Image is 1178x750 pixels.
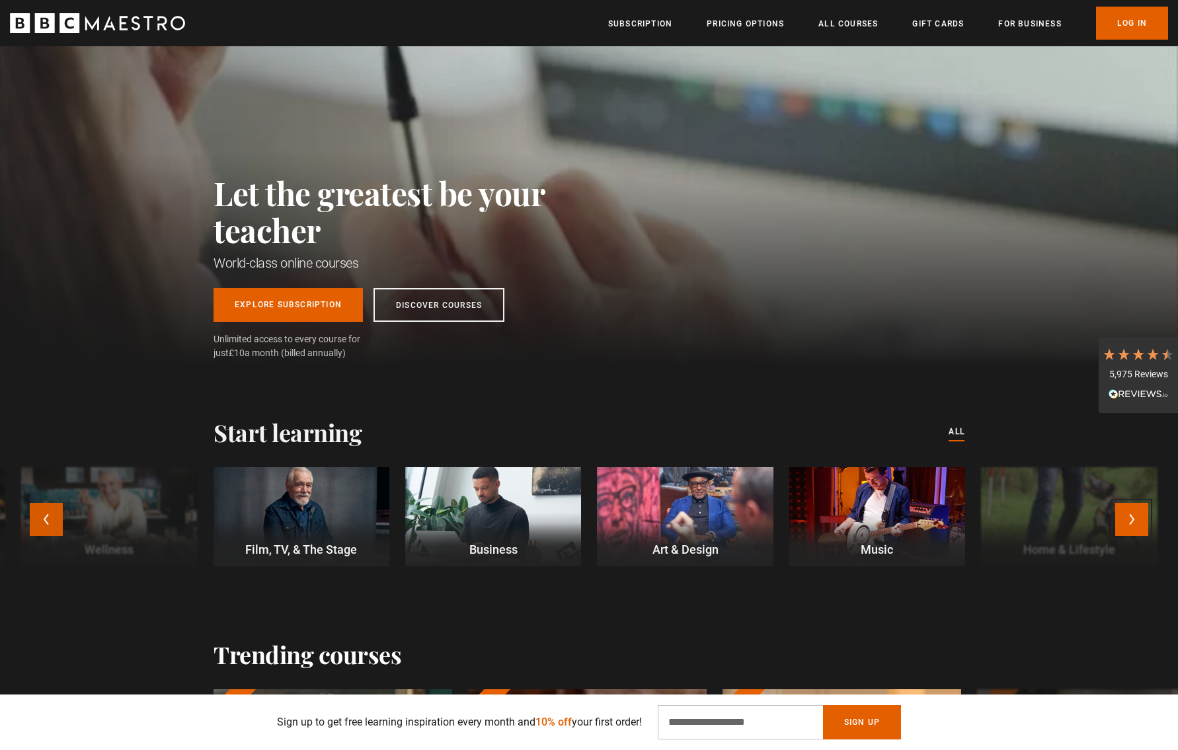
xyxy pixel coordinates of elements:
a: Business [405,467,581,566]
span: 10% off [535,716,572,728]
a: Log In [1096,7,1168,40]
a: For business [998,17,1061,30]
div: 4.7 Stars [1102,347,1175,361]
p: Art & Design [597,541,773,558]
button: Sign Up [823,705,901,739]
a: Explore Subscription [214,288,363,322]
p: Wellness [21,541,197,558]
h2: Start learning [214,418,362,446]
p: Film, TV, & The Stage [214,541,389,558]
a: Subscription [608,17,672,30]
h1: World-class online courses [214,254,604,272]
nav: Primary [608,7,1168,40]
p: Sign up to get free learning inspiration every month and your first order! [277,714,642,730]
a: Wellness [21,467,197,566]
span: Unlimited access to every course for just a month (billed annually) [214,332,392,360]
p: Music [789,541,965,558]
a: Film, TV, & The Stage [214,467,389,566]
div: Read All Reviews [1102,387,1175,403]
p: Home & Lifestyle [981,541,1157,558]
a: Home & Lifestyle [981,467,1157,566]
a: Discover Courses [373,288,504,322]
a: All Courses [818,17,878,30]
a: Pricing Options [707,17,784,30]
img: REVIEWS.io [1109,389,1168,398]
a: Music [789,467,965,566]
span: £10 [229,348,245,358]
h2: Let the greatest be your teacher [214,174,604,248]
div: 5,975 ReviewsRead All Reviews [1099,337,1178,414]
p: Business [405,541,581,558]
svg: BBC Maestro [10,13,185,33]
a: Gift Cards [912,17,964,30]
a: All [949,425,964,439]
h2: Trending courses [214,640,401,668]
a: Art & Design [597,467,773,566]
div: 5,975 Reviews [1102,368,1175,381]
